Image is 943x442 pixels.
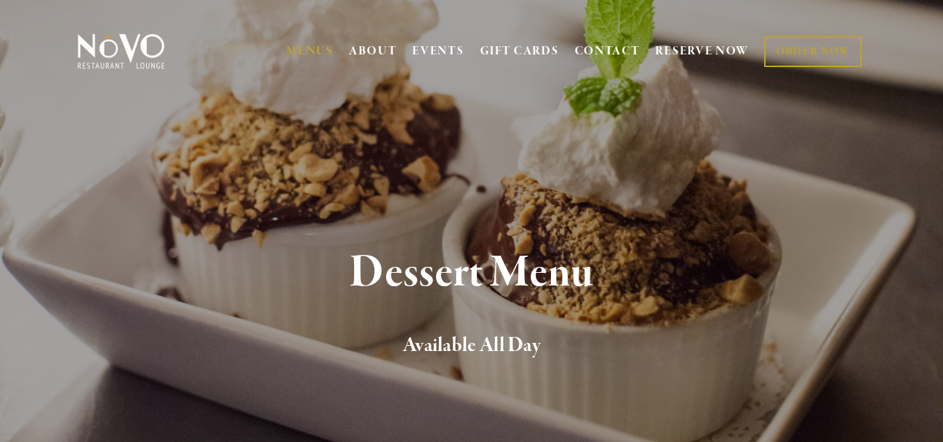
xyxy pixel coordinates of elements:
a: GIFT CARDS [480,37,559,66]
a: MENUS [286,44,333,59]
a: ORDER NOW [764,37,862,67]
a: CONTACT [575,37,640,66]
img: Novo Restaurant &amp; Lounge [75,33,168,70]
h1: Dessert Menu [98,249,845,297]
a: RESERVE NOW [655,37,749,66]
a: ABOUT [349,44,397,59]
h2: Available All Day [98,330,845,362]
a: EVENTS [412,44,464,59]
